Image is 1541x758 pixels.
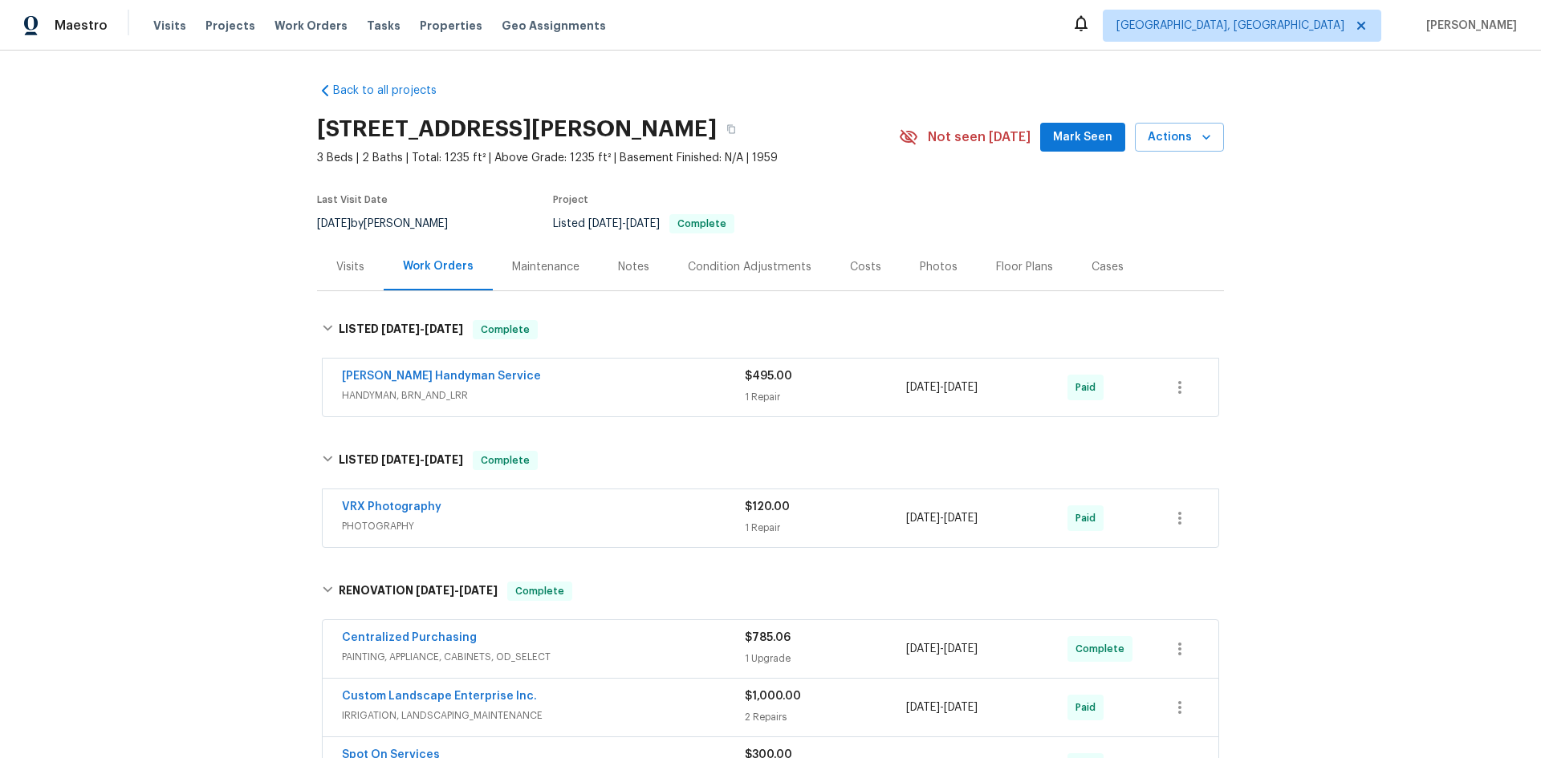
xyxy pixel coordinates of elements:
div: Condition Adjustments [688,259,811,275]
span: [DATE] [381,323,420,334]
h6: LISTED [339,320,463,339]
span: Mark Seen [1053,128,1112,148]
a: [PERSON_NAME] Handyman Service [342,371,541,382]
span: Maestro [55,18,108,34]
span: Project [553,195,588,205]
span: 3 Beds | 2 Baths | Total: 1235 ft² | Above Grade: 1235 ft² | Basement Finished: N/A | 1959 [317,150,899,166]
span: [GEOGRAPHIC_DATA], [GEOGRAPHIC_DATA] [1116,18,1344,34]
h6: RENOVATION [339,582,498,601]
span: Geo Assignments [502,18,606,34]
div: 2 Repairs [745,709,906,725]
span: Visits [153,18,186,34]
h2: [STREET_ADDRESS][PERSON_NAME] [317,121,717,137]
div: 1 Repair [745,520,906,536]
span: [DATE] [906,702,940,713]
div: RENOVATION [DATE]-[DATE]Complete [317,565,1224,617]
span: - [588,218,660,229]
span: [DATE] [425,323,463,334]
a: VRX Photography [342,501,441,513]
span: $495.00 [745,371,792,382]
span: Not seen [DATE] [928,129,1031,145]
span: [DATE] [317,218,351,229]
span: Actions [1148,128,1211,148]
span: [DATE] [944,382,978,393]
span: Properties [420,18,482,34]
span: - [381,454,463,465]
a: Back to all projects [317,83,471,99]
span: PHOTOGRAPHY [342,518,745,534]
span: Listed [553,218,734,229]
span: Last Visit Date [317,195,388,205]
button: Mark Seen [1040,123,1125,152]
span: [DATE] [944,643,978,655]
span: PAINTING, APPLIANCE, CABINETS, OD_SELECT [342,649,745,665]
div: LISTED [DATE]-[DATE]Complete [317,435,1224,486]
span: Paid [1075,510,1102,526]
span: Projects [205,18,255,34]
span: Paid [1075,699,1102,715]
span: [DATE] [906,643,940,655]
span: [DATE] [626,218,660,229]
a: Centralized Purchasing [342,632,477,643]
button: Copy Address [717,115,746,144]
div: LISTED [DATE]-[DATE]Complete [317,304,1224,355]
span: [DATE] [944,513,978,524]
a: Custom Landscape Enterprise Inc. [342,691,537,702]
span: Complete [474,452,536,468]
div: Maintenance [512,259,579,275]
span: Paid [1075,379,1102,395]
div: 1 Repair [745,389,906,405]
span: [DATE] [381,454,420,465]
span: Complete [474,322,536,338]
span: - [906,641,978,657]
span: Work Orders [274,18,348,34]
span: IRRIGATION, LANDSCAPING_MAINTENANCE [342,707,745,724]
span: Tasks [367,20,400,31]
span: - [381,323,463,334]
div: Work Orders [403,258,474,274]
span: - [906,510,978,526]
div: Visits [336,259,364,275]
span: Complete [671,219,733,229]
span: [DATE] [906,382,940,393]
span: $120.00 [745,501,790,513]
span: [DATE] [459,585,498,596]
span: Complete [1075,641,1131,657]
span: - [906,699,978,715]
div: Floor Plans [996,259,1053,275]
span: HANDYMAN, BRN_AND_LRR [342,387,745,403]
span: $1,000.00 [745,691,801,702]
div: Costs [850,259,881,275]
div: Cases [1092,259,1124,275]
div: 1 Upgrade [745,651,906,667]
span: $785.06 [745,632,791,643]
div: by [PERSON_NAME] [317,214,467,233]
span: [DATE] [588,218,622,229]
div: Notes [618,259,649,275]
span: [DATE] [944,702,978,713]
span: - [416,585,498,596]
span: [DATE] [906,513,940,524]
div: Photos [920,259,958,275]
span: Complete [509,583,571,599]
span: [DATE] [425,454,463,465]
span: [PERSON_NAME] [1420,18,1517,34]
span: - [906,379,978,395]
span: [DATE] [416,585,454,596]
button: Actions [1135,123,1224,152]
h6: LISTED [339,451,463,470]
